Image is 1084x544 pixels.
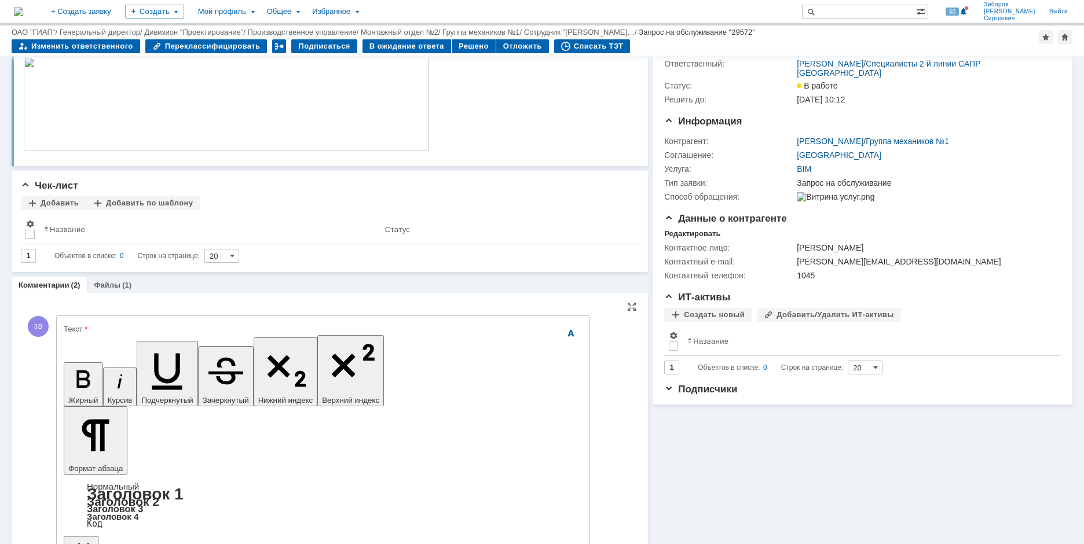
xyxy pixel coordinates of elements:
div: / [442,28,524,36]
span: Чек-лист [21,180,78,191]
span: ИТ-активы [664,292,730,303]
div: На всю страницу [627,302,636,311]
span: 60 [946,8,959,16]
div: 0 [763,361,767,374]
a: [PERSON_NAME] [797,137,863,146]
span: Формат абзаца [68,464,123,473]
button: Курсив [103,367,137,406]
span: Настройки [669,331,678,340]
a: Генеральный директор [60,28,140,36]
div: Запрос на обслуживание "29572" [639,28,755,36]
span: Информация [664,116,742,127]
th: Название [683,326,1052,356]
span: Зиборов [984,1,1035,8]
a: Группа механиков №1 [442,28,519,36]
a: Производственное управление [248,28,357,36]
a: Монтажный отдел №2 [361,28,438,36]
div: Тип заявки: [664,178,794,188]
a: Заголовок 1 [87,485,184,503]
div: / [60,28,145,36]
a: Заголовок 2 [87,495,159,508]
span: [DATE] 10:12 [797,95,845,104]
a: Сотрудник "[PERSON_NAME]… [524,28,635,36]
a: BIM [797,164,811,174]
div: Создать [125,5,184,19]
div: 1045 [797,271,1054,280]
div: 0 [120,249,124,263]
button: Зачеркнутый [198,346,254,406]
a: Группа механиков №1 [866,137,949,146]
div: Контактное лицо: [664,243,794,252]
button: Подчеркнутый [137,341,197,406]
div: / [524,28,639,36]
span: Скрыть панель инструментов [564,326,578,340]
div: / [797,137,949,146]
div: Работа с массовостью [272,39,286,53]
a: Код [87,519,102,529]
div: Способ обращения: [664,192,794,201]
div: (2) [71,281,80,289]
span: Объектов в списке: [54,252,116,260]
img: Витрина услуг.png [797,192,874,201]
i: Строк на странице: [54,249,200,263]
div: Соглашение: [664,150,794,160]
div: Статус: [664,81,794,90]
button: Жирный [64,362,103,406]
a: ОАО "ГИАП" [12,28,55,36]
a: [PERSON_NAME] [797,59,863,68]
div: / [248,28,361,36]
a: Нормальный [87,481,139,491]
span: [PERSON_NAME] [984,8,1035,15]
span: Сергеевич [984,15,1035,22]
div: Добавить в избранное [1039,30,1053,44]
span: Настройки [25,219,35,229]
div: Статус [385,225,410,234]
span: Зачеркнутый [203,396,249,405]
div: (1) [122,281,131,289]
div: Редактировать [664,229,720,238]
div: Сделать домашней страницей [1058,30,1072,44]
th: Название [39,215,380,244]
button: Нижний индекс [254,337,318,406]
a: Заголовок 3 [87,503,143,514]
th: Статус [380,215,629,244]
div: Услуга: [664,164,794,174]
span: Объектов в списке: [698,363,760,372]
a: Дивизион "Проектирование" [144,28,243,36]
button: Верхний индекс [317,335,384,406]
img: logo [14,7,23,16]
span: Данные о контрагенте [664,213,787,224]
div: Контрагент: [664,137,794,146]
a: Специалисты 2-й линии САПР [GEOGRAPHIC_DATA] [797,59,980,78]
span: Подчеркнутый [141,396,193,405]
span: Подписчики [664,384,737,395]
a: [GEOGRAPHIC_DATA] [797,150,881,160]
span: Нижний индекс [258,396,313,405]
div: [PERSON_NAME] [797,243,1054,252]
button: Формат абзаца [64,406,127,475]
div: / [12,28,60,36]
i: Строк на странице: [698,361,843,374]
div: / [144,28,247,36]
span: Расширенный поиск [916,5,928,16]
div: / [797,59,1054,78]
span: Курсив [108,396,133,405]
div: Название [693,337,728,345]
div: / [361,28,442,36]
a: Заголовок 4 [87,512,138,521]
div: Ответственный: [664,59,794,68]
div: Запрос на обслуживание [797,178,1054,188]
span: Жирный [68,396,98,405]
div: Текст [64,325,580,333]
div: Название [50,225,85,234]
span: ЗВ [28,316,49,337]
div: Контактный e-mail: [664,257,794,266]
span: В работе [797,81,837,90]
a: Файлы [94,281,120,289]
div: Формат абзаца [64,483,583,528]
a: Перейти на домашнюю страницу [14,7,23,16]
a: Комментарии [19,281,69,289]
div: Контактный телефон: [664,271,794,280]
div: Обновил даты процедурно vba [5,5,169,14]
span: Верхний индекс [322,396,379,405]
